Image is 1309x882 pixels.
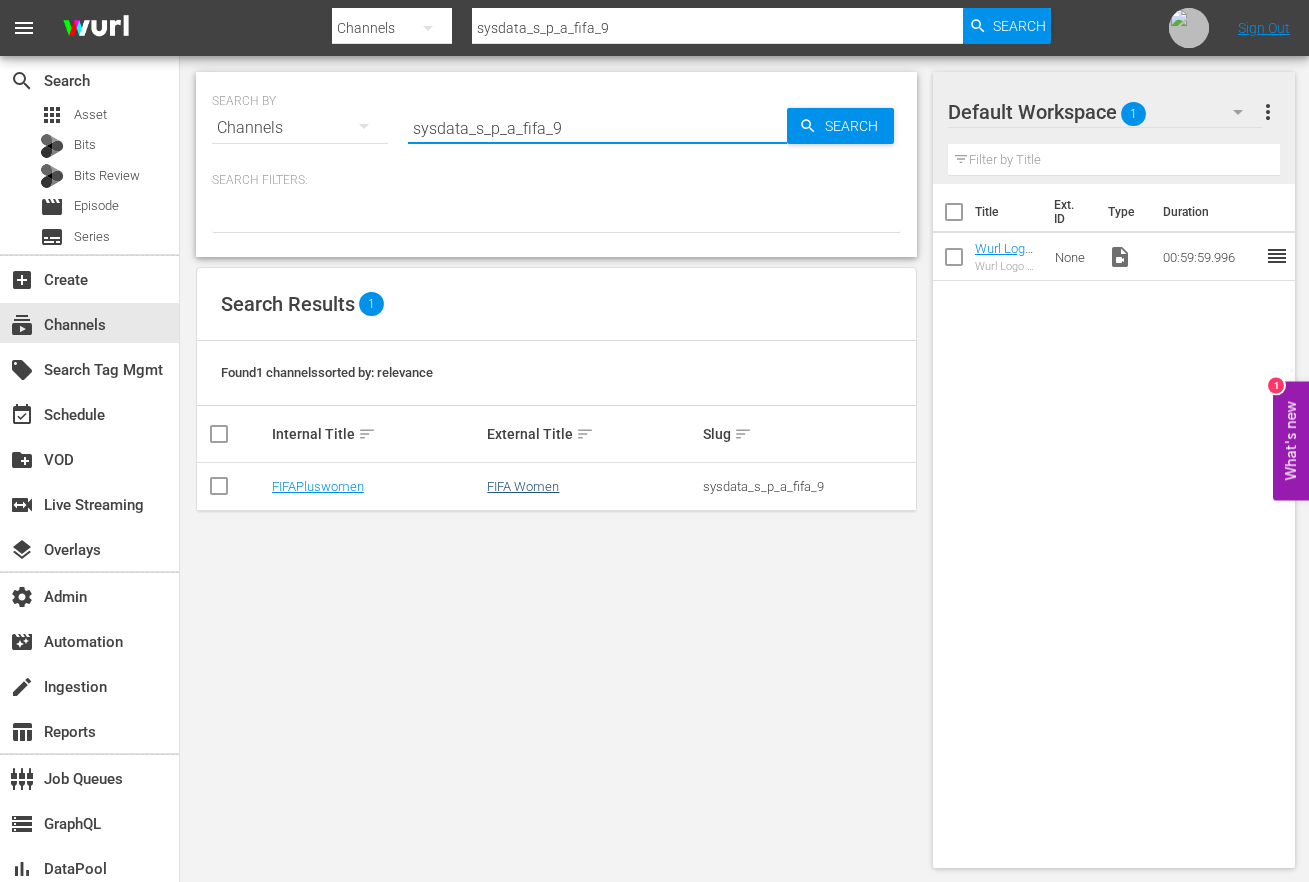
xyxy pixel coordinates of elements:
span: sort [358,425,376,443]
div: Channels [212,100,388,156]
div: sysdata_s_p_a_fifa_9 [703,479,913,494]
img: photo.jpg [1169,8,1209,48]
th: Type [1096,184,1151,240]
span: Live Streaming [10,493,34,517]
div: 1 [1268,378,1284,394]
span: sort [734,425,752,443]
span: Series [74,227,110,247]
span: Asset [74,105,107,125]
span: Series [40,225,64,249]
span: 1 [1121,93,1146,135]
th: Duration [1151,184,1271,240]
span: Schedule [10,403,34,427]
span: Asset [40,103,64,127]
div: Slug [703,422,913,446]
p: Search Filters: [212,172,901,189]
div: External Title [487,422,697,446]
span: Bits Review [74,166,140,186]
a: Sign Out [1238,20,1290,36]
a: FIFA Women [487,479,559,494]
button: Search [963,8,1051,44]
span: Search Tag Mgmt [10,358,34,382]
span: VOD [10,448,34,472]
span: Reports [10,720,34,744]
td: None [1047,233,1101,281]
span: Episode [40,195,64,219]
span: DataPool [10,857,34,881]
th: Title [975,184,1042,240]
span: menu [12,16,36,40]
span: Channels [10,313,34,337]
button: more_vert [1256,88,1280,136]
th: Ext. ID [1042,184,1097,240]
span: Search [817,108,894,144]
div: Default Workspace [948,84,1263,140]
span: Episode [74,196,119,216]
div: Wurl Logo 1 hr [975,260,1039,273]
span: Automation [10,630,34,654]
span: Search [993,8,1046,44]
span: Bits [74,135,96,155]
span: Admin [10,585,34,609]
span: Search [10,69,34,93]
img: ans4CAIJ8jUAAAAAAAAAAAAAAAAAAAAAAAAgQb4GAAAAAAAAAAAAAAAAAAAAAAAAJMjXAAAAAAAAAAAAAAAAAAAAAAAAgAT5G... [48,5,144,52]
span: Found 1 channels sorted by: relevance [221,365,433,380]
a: FIFAPluswomen [272,479,364,494]
span: Search Results [221,292,355,316]
span: reorder [1265,244,1289,268]
span: sort [576,425,594,443]
span: GraphQL [10,812,34,836]
span: more_vert [1256,100,1280,124]
a: Wurl Logo 1 hr [975,241,1033,271]
span: Job Queues [10,767,34,791]
button: Open Feedback Widget [1273,382,1309,501]
span: 1 [359,292,384,316]
td: 00:59:59.996 [1155,233,1265,281]
span: Video [1108,245,1132,269]
div: Bits Review [40,164,64,188]
span: Create [10,268,34,292]
span: Overlays [10,538,34,562]
span: Ingestion [10,675,34,699]
button: Search [787,108,894,144]
div: Internal Title [272,422,482,446]
div: Bits [40,134,64,158]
